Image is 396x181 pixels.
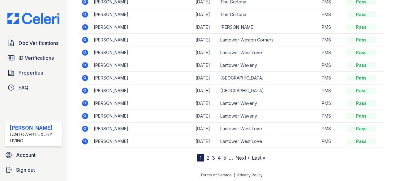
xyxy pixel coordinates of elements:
[346,88,376,94] div: Pass
[91,84,193,97] td: [PERSON_NAME]
[234,173,235,177] div: |
[319,123,344,135] td: PMS
[193,46,218,59] td: [DATE]
[5,37,62,49] a: Doc Verifications
[91,135,193,148] td: [PERSON_NAME]
[91,46,193,59] td: [PERSON_NAME]
[16,151,36,159] span: Account
[10,124,59,131] div: [PERSON_NAME]
[2,164,64,176] a: Sign out
[193,135,218,148] td: [DATE]
[346,138,376,144] div: Pass
[319,110,344,123] td: PMS
[19,54,54,62] span: ID Verifications
[218,59,319,72] td: Lantower Waverly
[346,62,376,68] div: Pass
[10,131,59,144] div: Lantower Luxury Living
[218,110,319,123] td: Lantower Waverly
[346,113,376,119] div: Pass
[319,59,344,72] td: PMS
[91,97,193,110] td: [PERSON_NAME]
[346,75,376,81] div: Pass
[193,123,218,135] td: [DATE]
[193,21,218,34] td: [DATE]
[2,13,64,24] img: CE_Logo_Blue-a8612792a0a2168367f1c8372b55b34899dd931a85d93a1a3d3e32e68fde9ad4.png
[193,84,218,97] td: [DATE]
[235,155,249,161] a: Next ›
[218,72,319,84] td: [GEOGRAPHIC_DATA]
[212,155,215,161] a: 3
[91,59,193,72] td: [PERSON_NAME]
[319,21,344,34] td: PMS
[193,72,218,84] td: [DATE]
[193,110,218,123] td: [DATE]
[218,135,319,148] td: Lantower West Love
[19,39,58,47] span: Doc Verifications
[319,72,344,84] td: PMS
[346,126,376,132] div: Pass
[319,8,344,21] td: PMS
[346,50,376,56] div: Pass
[5,67,62,79] a: Properties
[218,34,319,46] td: Lantower Weston Corners
[207,155,209,161] a: 2
[346,100,376,106] div: Pass
[346,24,376,30] div: Pass
[19,69,43,76] span: Properties
[218,97,319,110] td: Lantower Waverly
[319,84,344,97] td: PMS
[19,84,28,91] span: FAQ
[319,34,344,46] td: PMS
[218,84,319,97] td: [GEOGRAPHIC_DATA]
[91,123,193,135] td: [PERSON_NAME]
[319,135,344,148] td: PMS
[346,37,376,43] div: Pass
[200,173,232,177] a: Terms of Service
[229,154,233,162] span: …
[252,155,265,161] a: Last »
[218,21,319,34] td: [PERSON_NAME]
[346,11,376,18] div: Pass
[193,97,218,110] td: [DATE]
[217,155,221,161] a: 4
[218,8,319,21] td: The Cortona
[5,81,62,94] a: FAQ
[193,59,218,72] td: [DATE]
[193,34,218,46] td: [DATE]
[91,34,193,46] td: [PERSON_NAME]
[319,97,344,110] td: PMS
[5,52,62,64] a: ID Verifications
[91,8,193,21] td: [PERSON_NAME]
[218,123,319,135] td: Lantower West Love
[2,149,64,161] a: Account
[193,8,218,21] td: [DATE]
[91,72,193,84] td: [PERSON_NAME]
[91,110,193,123] td: [PERSON_NAME]
[197,154,204,162] div: 1
[319,46,344,59] td: PMS
[223,155,226,161] a: 5
[91,21,193,34] td: [PERSON_NAME]
[237,173,263,177] a: Privacy Policy
[218,46,319,59] td: Lantower West Love
[16,166,35,174] span: Sign out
